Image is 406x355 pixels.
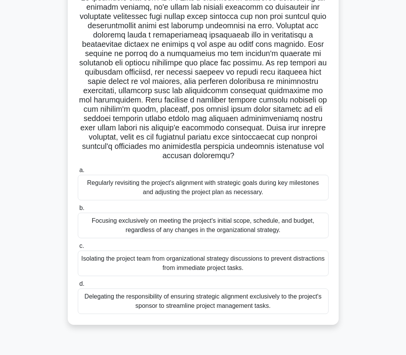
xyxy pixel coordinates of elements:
span: b. [79,205,84,211]
div: Regularly revisiting the project's alignment with strategic goals during key milestones and adjus... [78,175,329,200]
div: Isolating the project team from organizational strategy discussions to prevent distractions from ... [78,251,329,276]
div: Delegating the responsibility of ensuring strategic alignment exclusively to the project's sponso... [78,288,329,314]
span: d. [79,280,84,287]
div: Focusing exclusively on meeting the project's initial scope, schedule, and budget, regardless of ... [78,213,329,238]
span: a. [79,167,84,173]
span: c. [79,242,84,249]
